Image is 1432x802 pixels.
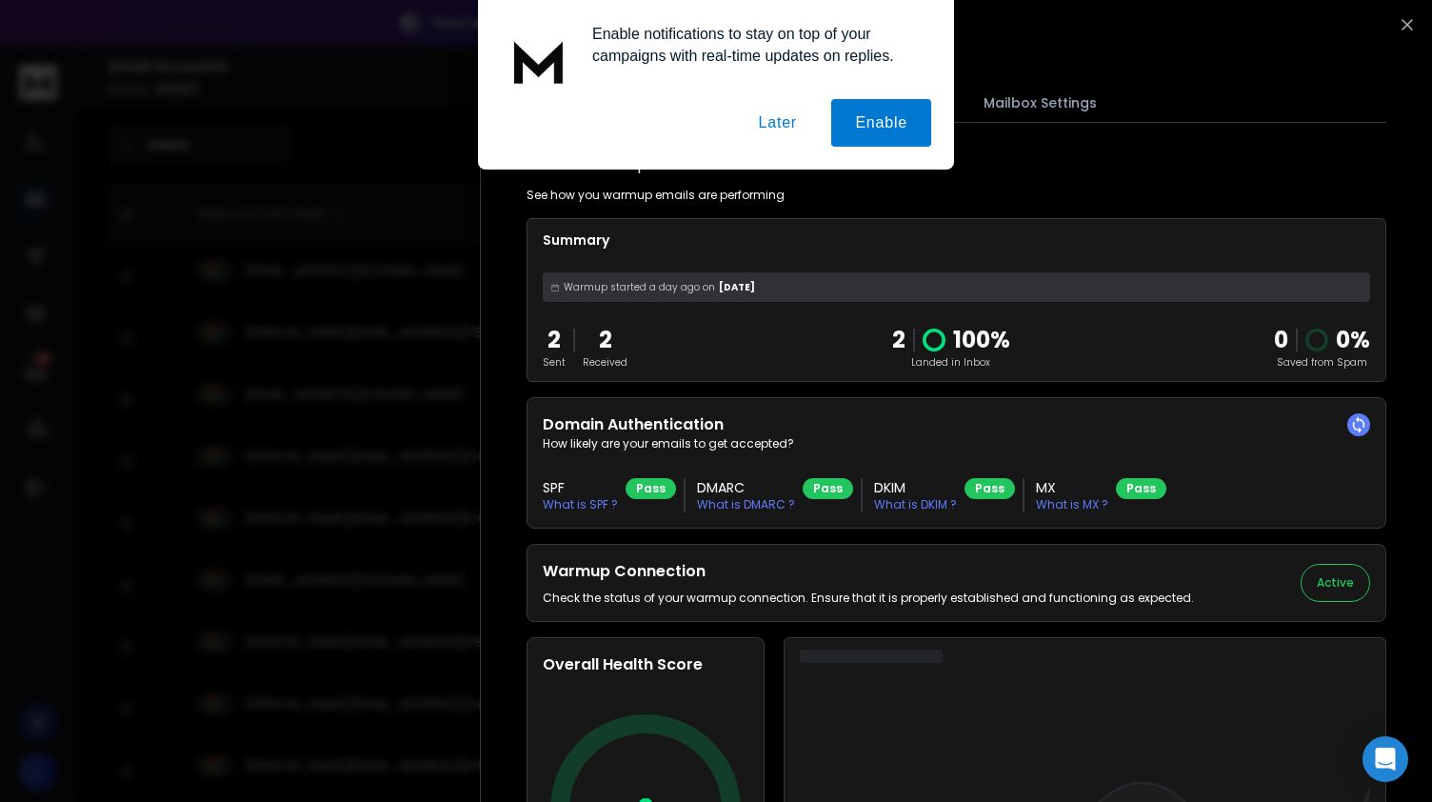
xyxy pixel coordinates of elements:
img: notification icon [501,23,577,99]
p: Received [583,355,627,370]
p: 2 [543,325,566,355]
span: Warmup started a day ago on [564,280,715,294]
p: What is DMARC ? [697,497,795,512]
p: 2 [583,325,627,355]
button: Enable [831,99,931,147]
h2: Overall Health Score [543,653,748,676]
p: 100 % [953,325,1010,355]
h3: DMARC [697,478,795,497]
p: Landed in Inbox [892,355,1010,370]
h3: DKIM [874,478,957,497]
p: 2 [892,325,905,355]
h3: SPF [543,478,618,497]
p: See how you warmup emails are performing [527,188,785,203]
strong: 0 [1274,324,1288,355]
p: What is DKIM ? [874,497,957,512]
div: Pass [1116,478,1166,499]
div: Pass [965,478,1015,499]
button: Active [1301,564,1370,602]
button: Later [734,99,820,147]
h2: Domain Authentication [543,413,1370,436]
p: Check the status of your warmup connection. Ensure that it is properly established and functionin... [543,591,1194,606]
p: How likely are your emails to get accepted? [543,436,1370,451]
p: Saved from Spam [1274,355,1370,370]
h2: Warmup Connection [543,560,1194,583]
div: Pass [626,478,676,499]
div: Pass [803,478,853,499]
p: Summary [543,231,1370,250]
p: What is SPF ? [543,497,618,512]
div: Enable notifications to stay on top of your campaigns with real-time updates on replies. [577,23,931,67]
div: [DATE] [543,272,1370,302]
p: What is MX ? [1036,497,1108,512]
p: Sent [543,355,566,370]
h3: MX [1036,478,1108,497]
p: 0 % [1336,325,1370,355]
div: Open Intercom Messenger [1362,736,1408,782]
